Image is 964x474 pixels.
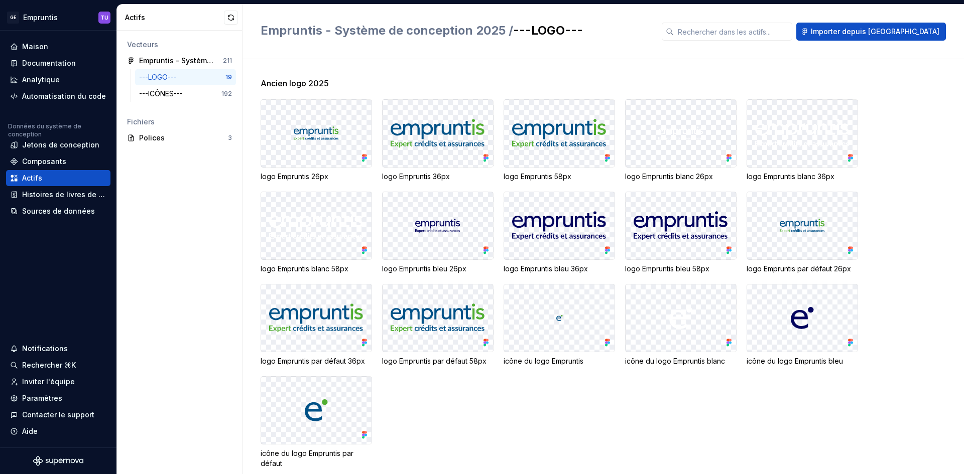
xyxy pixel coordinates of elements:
font: GE [10,15,16,20]
font: Paramètres [22,394,62,402]
font: Importer depuis [GEOGRAPHIC_DATA] [811,27,939,36]
font: Automatisation du code [22,92,106,100]
font: logo Empruntis par défaut 26px [747,264,851,273]
font: ---LOGO--- [513,23,583,38]
a: Maison [6,39,110,55]
font: 192 [221,90,232,97]
font: Actifs [125,13,145,22]
font: Sources de données [22,207,95,215]
a: Analytique [6,72,110,88]
font: Polices [139,133,165,142]
font: Aide [22,427,38,435]
font: logo Empruntis blanc 26px [625,172,713,181]
font: Maison [22,42,48,51]
svg: Logo Supernova [33,456,83,466]
a: Sources de données [6,203,110,219]
font: icône du logo Empruntis blanc [625,357,725,365]
font: Notifications [22,344,68,353]
a: Histoires de livres de contes [6,187,110,203]
font: Données du système de conception [8,122,81,138]
font: Rechercher ⌘K [22,361,76,369]
a: Inviter l'équipe [6,374,110,390]
a: Automatisation du code [6,88,110,104]
font: logo Empruntis 58px [504,172,571,181]
a: Polices3 [123,130,236,146]
a: ---ICÔNES---192 [135,86,236,102]
font: Empruntis - Système de conception 2025 [139,56,284,65]
font: Composants [22,157,66,166]
font: ---LOGO--- [139,73,177,81]
font: Documentation [22,59,76,67]
button: Aide [6,423,110,439]
font: Histoires de livres de contes [22,190,123,199]
font: logo Empruntis bleu 26px [382,264,466,273]
font: 19 [225,73,232,81]
input: Rechercher dans les actifs... [674,23,792,41]
font: logo Empruntis par défaut 36px [261,357,365,365]
button: Notifications [6,341,110,357]
font: Inviter l'équipe [22,377,75,386]
a: Jetons de conception [6,137,110,153]
a: Composants [6,153,110,170]
button: Rechercher ⌘K [6,357,110,373]
font: icône du logo Empruntis par défaut [261,449,353,467]
font: ---ICÔNES--- [139,89,183,98]
font: 211 [223,57,232,64]
font: TU [100,15,108,21]
font: Ancien logo 2025 [261,78,329,88]
button: Contacter le support [6,407,110,423]
font: logo Empruntis 26px [261,172,328,181]
a: Paramètres [6,390,110,406]
font: Contacter le support [22,410,94,419]
font: Empruntis - Système de conception 2025 / [261,23,513,38]
font: logo Empruntis blanc 58px [261,264,348,273]
font: 3 [228,134,232,141]
font: Empruntis [23,13,58,22]
button: Importer depuis [GEOGRAPHIC_DATA] [796,23,946,41]
a: Empruntis - Système de conception 2025211 [123,53,236,69]
font: icône du logo Empruntis [504,357,583,365]
a: Actifs [6,170,110,186]
font: logo Empruntis blanc 36px [747,172,834,181]
a: ---LOGO---19 [135,69,236,85]
font: logo Empruntis par défaut 58px [382,357,487,365]
font: logo Empruntis 36px [382,172,450,181]
font: Actifs [22,174,42,182]
font: Fichiers [127,117,155,126]
font: Vecteurs [127,40,158,49]
button: GEEmpruntisTU [2,7,114,28]
font: Jetons de conception [22,140,99,149]
font: logo Empruntis bleu 36px [504,264,588,273]
a: Documentation [6,55,110,71]
font: icône du logo Empruntis bleu [747,357,843,365]
font: logo Empruntis bleu 58px [625,264,709,273]
font: Analytique [22,75,60,84]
